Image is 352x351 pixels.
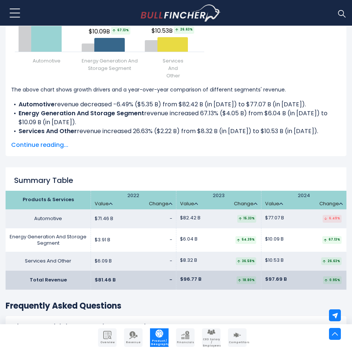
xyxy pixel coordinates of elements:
a: Company Financials [176,328,195,347]
span: - [169,276,172,283]
li: revenue increased 67.13% ($4.05 B) from $6.04 B (in [DATE]) to $10.09 B (in [DATE]). [11,109,341,127]
b: Services And Other [19,127,77,135]
div: 18.80% [237,276,256,284]
b: Automotive [19,100,55,109]
span: 26.63% [174,26,194,34]
span: Continue reading... [11,141,341,149]
th: 2024 [261,191,347,209]
span: $96.77 B [180,276,201,283]
a: Company Competitors [228,328,247,347]
li: revenue decreased -6.49% ($5.35 B) from $82.42 B (in [DATE]) to $77.07 B (in [DATE]). [11,100,341,109]
div: 15.33% [237,215,256,223]
a: Value [265,201,283,207]
th: 2023 [176,191,261,209]
td: Automotive [6,209,91,228]
div: 26.63% [321,257,342,265]
span: 67.13% [111,27,130,35]
li: revenue increased 26.63% ($2.22 B) from $8.32 B (in [DATE]) to $10.53 B (in [DATE]). [11,127,341,136]
th: 2022 [91,191,176,209]
span: $81.46 B [95,277,115,283]
span: $10.09B [89,27,131,36]
p: The above chart shows growth drivers and a year-over-year comparison of different segments' revenue. [11,85,341,94]
div: 67.13% [322,236,342,244]
a: Go to homepage [141,4,221,22]
span: Competitors [229,341,246,344]
span: $3.91 B [95,237,110,243]
a: Value [180,201,198,207]
b: Energy Generation And Storage Segment [19,109,144,117]
a: Change [149,201,172,207]
a: Change [319,201,343,207]
span: $77.07 B [265,215,284,221]
td: Services And Other [6,252,91,271]
div: 0.95% [323,276,342,284]
span: Energy Generation And Storage Segment [79,57,140,72]
span: Services And Other [163,57,183,80]
span: $6.04 B [180,236,198,242]
a: Change [234,201,257,207]
a: Value [95,201,113,207]
span: $71.46 B [95,216,113,222]
span: $10.53B [151,26,195,35]
span: - [170,236,172,243]
div: 54.39% [235,236,256,244]
img: Bullfincher logo [141,4,221,22]
td: Energy Generation And Storage Segment [6,228,91,252]
a: Company Revenue [124,328,143,347]
span: $10.09 B [265,236,284,242]
h4: What was Tesla's largest product segment last year? [11,322,341,331]
div: 36.58% [236,257,256,265]
a: Company Employees [202,328,221,347]
span: Overview [99,341,116,344]
span: $82.42 B [180,215,201,221]
td: Total Revenue [6,271,91,290]
span: $6.09 B [95,258,112,264]
span: $97.69 B [265,276,287,283]
a: Company Product/Geography [150,328,169,347]
span: Product / Geography [151,339,168,346]
h2: Summary Table [6,176,346,185]
span: CEO Salary / Employees [203,338,220,347]
div: 6.49% [323,215,342,223]
span: $8.32 B [180,257,197,264]
h3: Frequently Asked Questions [6,301,346,312]
span: $10.53 B [265,257,284,264]
span: - [170,215,172,222]
span: Revenue [125,341,142,344]
span: - [170,257,172,264]
span: Financials [177,341,194,344]
span: Automotive [33,57,61,65]
th: Products & Services [6,191,91,209]
a: Company Overview [98,328,117,347]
